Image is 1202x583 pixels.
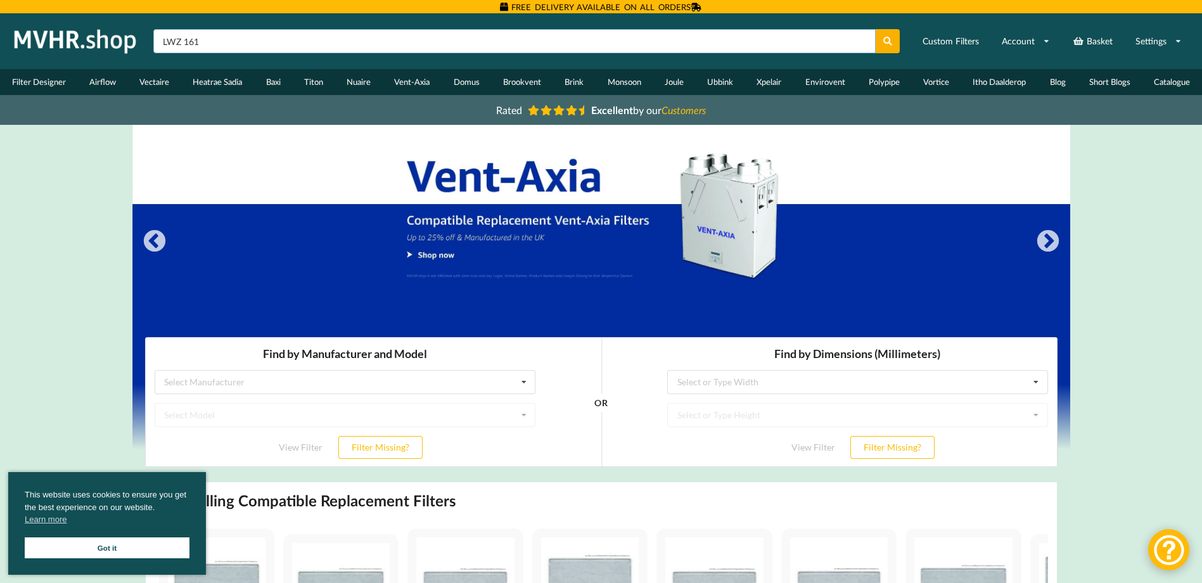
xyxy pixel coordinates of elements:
[77,69,127,95] a: Airflow
[335,69,383,95] a: Nuaire
[793,69,857,95] a: Envirovent
[292,69,335,95] a: Titon
[522,10,903,24] h3: Find by Dimensions (Millimeters)
[532,41,613,49] div: Select or Type Width
[1065,30,1121,53] a: Basket
[128,69,181,95] a: Vectaire
[142,229,167,255] button: Previous
[662,104,706,116] i: Customers
[449,66,463,131] div: OR
[705,99,790,122] button: Filter Missing?
[10,10,390,24] h3: Find by Manufacturer and Model
[496,104,522,116] span: Rated
[491,69,553,95] a: Brookvent
[9,25,142,57] img: mvhr.shop.png
[442,69,491,95] a: Domus
[1077,69,1142,95] a: Short Blogs
[695,69,745,95] a: Ubbink
[254,69,292,95] a: Baxi
[961,69,1038,95] a: Itho Daalderop
[193,99,278,122] button: Filter Missing?
[591,104,706,116] span: by our
[1038,69,1077,95] a: Blog
[155,491,456,511] h2: Best Selling Compatible Replacement Filters
[383,69,442,95] a: Vent-Axia
[745,69,793,95] a: Xpelair
[153,29,876,53] input: Search product name or part number...
[1035,229,1061,255] button: Next
[553,69,596,95] a: Brink
[25,537,189,558] a: Got it cookie
[914,30,987,53] a: Custom Filters
[25,489,189,529] span: This website uses cookies to ensure you get the best experience on our website.
[8,472,206,575] div: cookieconsent
[912,69,961,95] a: Vortice
[596,69,653,95] a: Monsoon
[181,69,254,95] a: Heatrae Sadia
[25,513,67,526] a: cookies - Learn more
[1142,69,1202,95] a: Catalogue
[487,99,715,120] a: Rated Excellentby ourCustomers
[994,30,1058,53] a: Account
[1127,30,1190,53] a: Settings
[591,104,633,116] b: Excellent
[19,41,99,49] div: Select Manufacturer
[857,69,911,95] a: Polypipe
[653,69,695,95] a: Joule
